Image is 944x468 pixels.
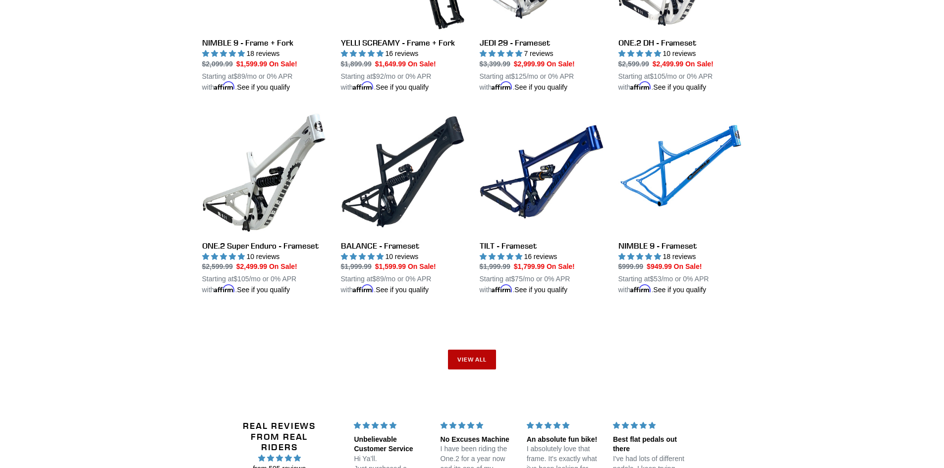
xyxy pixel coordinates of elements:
a: View all products in the STEALS AND DEALS collection [448,350,497,369]
div: 5 stars [441,420,515,431]
h2: Real Reviews from Real Riders [231,420,328,453]
div: An absolute fun bike! [527,435,601,445]
div: Unbelievable Customer Service [354,435,428,454]
div: No Excuses Machine [441,435,515,445]
span: 4.96 stars [231,453,328,464]
div: 5 stars [527,420,601,431]
div: Best flat pedals out there [613,435,687,454]
div: 5 stars [354,420,428,431]
div: 5 stars [613,420,687,431]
